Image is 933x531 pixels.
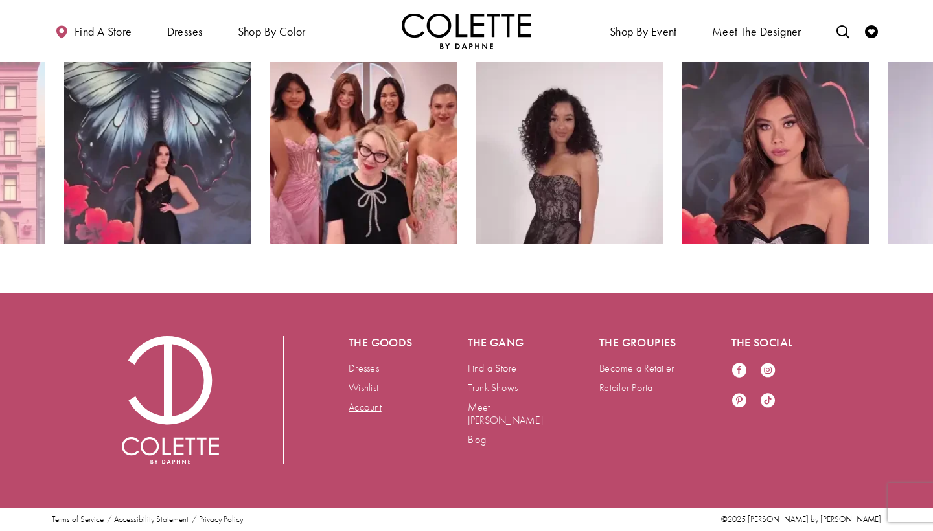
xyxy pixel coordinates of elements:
ul: Follow us [725,356,795,416]
span: Find a store [75,25,132,38]
span: Dresses [164,13,206,49]
a: Check Wishlist [862,13,881,49]
img: Colette by Daphne [122,336,219,464]
a: Wishlist [349,381,378,394]
a: Become a Retailer [599,361,674,375]
a: Instagram Feed Action #0 - Opens in new tab [682,58,869,244]
a: Blog [468,433,487,446]
ul: Post footer menu [47,515,248,524]
h5: The social [731,336,812,349]
a: Visit Home Page [402,13,531,49]
a: Visit our Instagram - Opens in new tab [760,362,776,379]
a: Retailer Portal [599,381,655,394]
h5: The gang [468,336,548,349]
span: Shop by color [238,25,306,38]
h5: The groupies [599,336,680,349]
a: Terms of Service [52,515,104,524]
a: Instagram Feed Action #0 - Opens in new tab [64,58,251,244]
img: Colette by Daphne [402,13,531,49]
a: Visit our Facebook - Opens in new tab [731,362,747,379]
a: Account [349,400,382,414]
span: Shop By Event [610,25,677,38]
a: Instagram Feed Action #0 - Opens in new tab [270,58,457,244]
span: Shop by color [235,13,309,49]
span: ©2025 [PERSON_NAME] by [PERSON_NAME] [721,514,881,525]
a: Accessibility Statement [114,515,189,524]
a: Meet [PERSON_NAME] [468,400,543,427]
a: Toggle search [833,13,853,49]
a: Instagram Feed Action #0 - Opens in new tab [476,58,663,244]
a: Visit our TikTok - Opens in new tab [760,392,776,410]
a: Trunk Shows [468,381,518,394]
a: Visit Colette by Daphne Homepage [122,336,219,464]
a: Meet the designer [709,13,805,49]
span: Shop By Event [606,13,680,49]
h5: The goods [349,336,416,349]
a: Find a store [52,13,135,49]
a: Visit our Pinterest - Opens in new tab [731,392,747,410]
a: Find a Store [468,361,517,375]
a: Dresses [349,361,379,375]
a: Privacy Policy [199,515,243,524]
span: Dresses [167,25,203,38]
span: Meet the designer [712,25,801,38]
